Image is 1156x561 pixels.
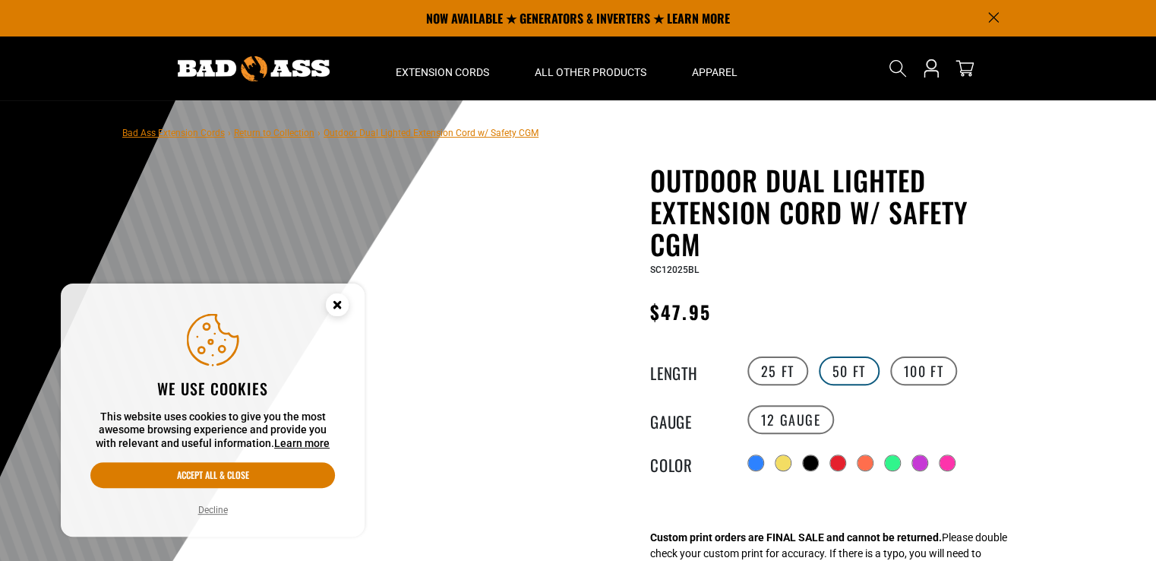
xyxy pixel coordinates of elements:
aside: Cookie Consent [61,284,365,537]
a: Bad Ass Extension Cords [122,128,225,138]
span: Extension Cords [396,65,489,79]
span: All Other Products [535,65,646,79]
span: › [317,128,321,138]
a: Learn more [274,437,330,449]
label: 12 Gauge [747,405,835,434]
button: Decline [194,502,232,518]
span: Outdoor Dual Lighted Extension Cord w/ Safety CGM [324,128,539,138]
label: 50 FT [819,357,880,385]
span: Apparel [692,65,738,79]
legend: Length [650,361,726,381]
summary: Extension Cords [373,36,512,100]
label: 25 FT [747,357,808,385]
h2: We use cookies [90,379,335,398]
span: › [228,128,231,138]
p: This website uses cookies to give you the most awesome browsing experience and provide you with r... [90,410,335,451]
label: 100 FT [890,357,958,385]
h1: Outdoor Dual Lighted Extension Cord w/ Safety CGM [650,164,1022,260]
summary: All Other Products [512,36,669,100]
legend: Gauge [650,410,726,429]
nav: breadcrumbs [122,123,539,141]
span: SC12025BL [650,265,699,275]
legend: Color [650,453,726,473]
span: $47.95 [650,298,710,325]
a: Return to Collection [234,128,314,138]
button: Accept all & close [90,462,335,488]
img: Bad Ass Extension Cords [178,56,330,81]
strong: Custom print orders are FINAL SALE and cannot be returned. [650,531,942,544]
summary: Search [886,56,910,81]
summary: Apparel [669,36,760,100]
